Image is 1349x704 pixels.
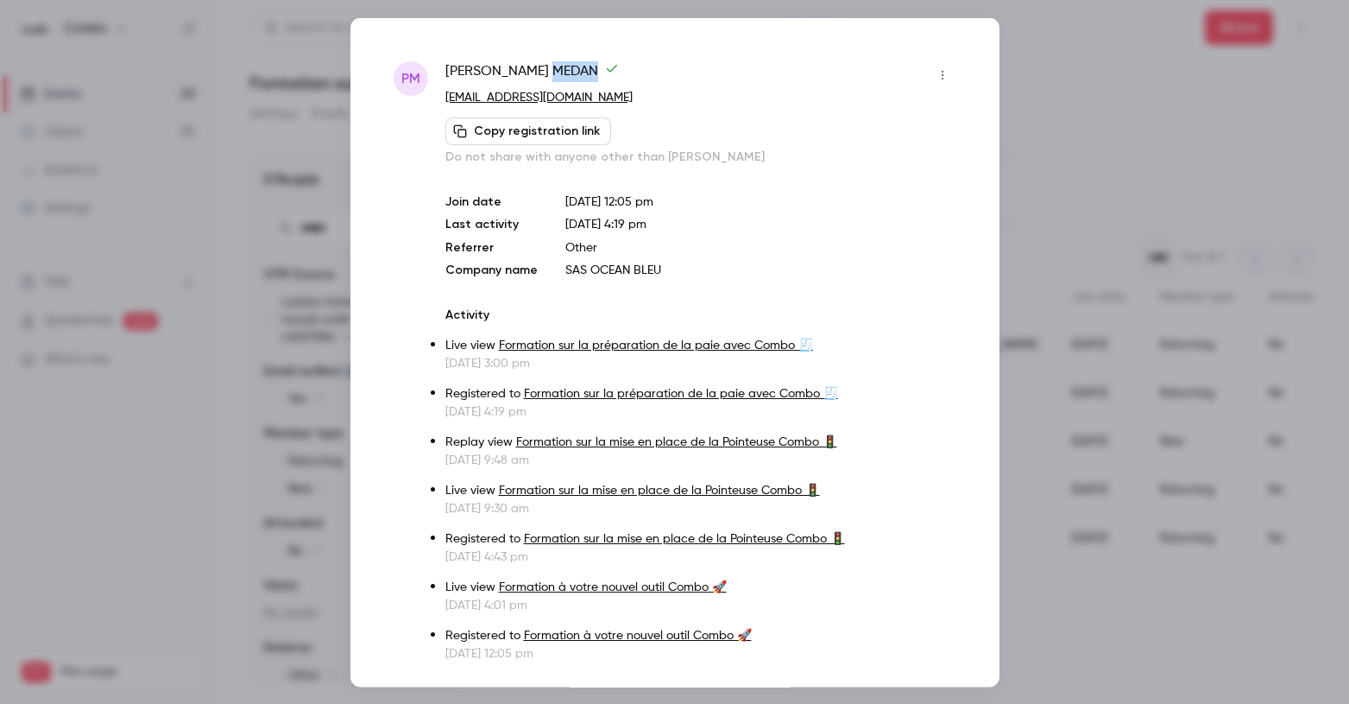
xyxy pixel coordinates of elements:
[445,261,538,278] p: Company name
[565,238,956,256] p: Other
[445,451,956,468] p: [DATE] 9:48 am
[445,148,956,165] p: Do not share with anyone other than [PERSON_NAME]
[499,580,727,593] a: Formation à votre nouvel outil Combo 🚀
[445,644,956,662] p: [DATE] 12:05 pm
[401,67,420,88] span: PM
[445,384,956,403] p: Registered to
[445,238,538,256] p: Referrer
[565,193,956,210] p: [DATE] 12:05 pm
[445,548,956,565] p: [DATE] 4:43 pm
[445,578,956,596] p: Live view
[524,387,838,399] a: Formation sur la préparation de la paie avec Combo 🧾
[524,629,752,641] a: Formation à votre nouvel outil Combo 🚀
[445,215,538,233] p: Last activity
[516,435,837,447] a: Formation sur la mise en place de la Pointeuse Combo 🚦
[445,530,956,548] p: Registered to
[499,484,820,496] a: Formation sur la mise en place de la Pointeuse Combo 🚦
[445,403,956,420] p: [DATE] 4:19 pm
[445,499,956,517] p: [DATE] 9:30 am
[499,339,813,351] a: Formation sur la préparation de la paie avec Combo 🧾
[445,306,956,323] p: Activity
[445,193,538,210] p: Join date
[445,481,956,499] p: Live view
[524,532,845,544] a: Formation sur la mise en place de la Pointeuse Combo 🚦
[565,261,956,278] p: SAS OCEAN BLEU
[445,626,956,644] p: Registered to
[565,218,646,230] span: [DATE] 4:19 pm
[445,433,956,451] p: Replay view
[445,91,633,103] a: [EMAIL_ADDRESS][DOMAIN_NAME]
[445,596,956,613] p: [DATE] 4:01 pm
[445,117,611,144] button: Copy registration link
[445,354,956,371] p: [DATE] 3:00 pm
[445,60,619,88] span: [PERSON_NAME] MEDAN
[445,336,956,354] p: Live view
